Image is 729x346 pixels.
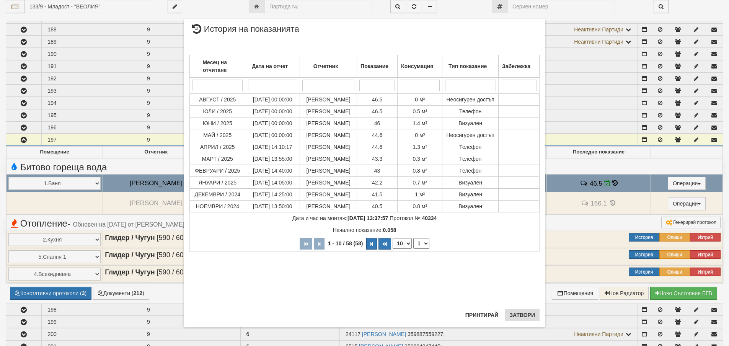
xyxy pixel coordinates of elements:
td: [DATE] 14:05:00 [245,177,300,189]
td: Визуален [442,177,499,189]
button: Последна страница [378,238,391,250]
th: Показание: No sort applied, activate to apply an ascending sort [357,55,398,78]
button: Предишна страница [314,238,325,250]
td: Визуален [442,118,499,129]
strong: 40334 [422,215,437,221]
span: 44.6 [372,144,382,150]
td: [DATE] 00:00:00 [245,93,300,106]
b: Отчетник [313,63,338,69]
th: Забележка: No sort applied, activate to apply an ascending sort [498,55,539,78]
span: 46 [374,120,380,126]
td: [PERSON_NAME] [300,93,357,106]
span: 41.5 [372,191,382,197]
td: МАРТ / 2025 [190,153,245,165]
span: Начално показание: [333,227,396,233]
td: [DATE] 13:50:00 [245,201,300,212]
td: Неосигурен достъп [442,129,499,141]
td: Визуален [442,201,499,212]
td: Телефон [442,153,499,165]
span: 43 [374,168,380,174]
th: Консумация: No sort applied, activate to apply an ascending sort [398,55,442,78]
span: 0.7 м³ [413,180,427,186]
td: [PERSON_NAME] [300,129,357,141]
td: Неосигурен достъп [442,93,499,106]
td: АПРИЛ / 2025 [190,141,245,153]
button: Първа страница [300,238,312,250]
span: 0.8 м³ [413,203,427,209]
b: Консумация [401,63,433,69]
td: Телефон [442,106,499,118]
span: 1 - 10 / 58 (58) [326,240,365,246]
td: [PERSON_NAME] [300,165,357,177]
button: Принтирай [461,309,503,321]
span: Протокол №: [390,215,437,221]
span: 43.3 [372,156,382,162]
strong: 0.058 [383,227,396,233]
span: Дата и час на монтаж: [292,215,388,221]
td: [PERSON_NAME] [300,106,357,118]
td: НОЕМВРИ / 2024 [190,201,245,212]
b: Показание [360,63,388,69]
span: 42.2 [372,180,382,186]
td: [DATE] 14:40:00 [245,165,300,177]
td: [PERSON_NAME] [300,118,357,129]
span: 1 м³ [415,191,425,197]
span: 0 м³ [415,96,425,103]
td: [PERSON_NAME] [300,201,357,212]
span: 46.5 [372,108,382,114]
span: 0.3 м³ [413,156,427,162]
td: [DATE] 14:10:17 [245,141,300,153]
td: АВГУСТ / 2025 [190,93,245,106]
span: 0.5 м³ [413,108,427,114]
strong: [DATE] 13:37:57 [347,215,388,221]
td: [DATE] 00:00:00 [245,106,300,118]
td: Телефон [442,141,499,153]
td: ЮЛИ / 2025 [190,106,245,118]
td: Визуален [442,189,499,201]
td: ДЕКЕМВРИ / 2024 [190,189,245,201]
span: 0 м³ [415,132,425,138]
td: [PERSON_NAME] [300,177,357,189]
th: Тип показание: No sort applied, activate to apply an ascending sort [442,55,499,78]
td: [PERSON_NAME] [300,189,357,201]
b: Месец на отчитане [202,59,227,73]
select: Брой редове на страница [393,238,412,249]
b: Тип показание [448,63,487,69]
button: Затвори [505,309,540,321]
b: Забележка [502,63,530,69]
td: ЯНУАРИ / 2025 [190,177,245,189]
span: 40.5 [372,203,382,209]
th: Отчетник: No sort applied, activate to apply an ascending sort [300,55,357,78]
th: Месец на отчитане: No sort applied, activate to apply an ascending sort [190,55,245,78]
td: , [190,212,540,224]
span: 0.8 м³ [413,168,427,174]
td: [DATE] 14:25:00 [245,189,300,201]
td: [DATE] 00:00:00 [245,118,300,129]
span: История на показанията [189,25,299,39]
td: МАЙ / 2025 [190,129,245,141]
span: 44.6 [372,132,382,138]
td: ЮНИ / 2025 [190,118,245,129]
select: Страница номер [413,238,429,249]
b: Дата на отчет [252,63,288,69]
span: 46.5 [372,96,382,103]
td: ФЕВРУАРИ / 2025 [190,165,245,177]
th: Дата на отчет: No sort applied, activate to apply an ascending sort [245,55,300,78]
td: Телефон [442,165,499,177]
td: [PERSON_NAME] [300,153,357,165]
span: 1.4 м³ [413,120,427,126]
td: [DATE] 13:55:00 [245,153,300,165]
td: [DATE] 00:00:00 [245,129,300,141]
span: 1.3 м³ [413,144,427,150]
td: [PERSON_NAME] [300,141,357,153]
button: Следваща страница [366,238,377,250]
